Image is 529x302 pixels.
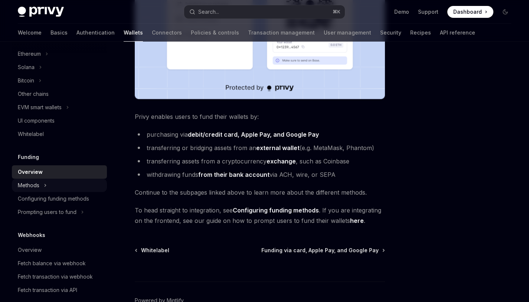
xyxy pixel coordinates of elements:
[12,192,107,205] a: Configuring funding methods
[152,24,182,42] a: Connectors
[18,168,43,176] div: Overview
[18,259,86,268] div: Fetch balance via webhook
[18,272,93,281] div: Fetch transaction via webhook
[18,116,55,125] div: UI components
[135,111,385,122] span: Privy enables users to fund their wallets by:
[18,208,76,217] div: Prompting users to fund
[350,217,364,225] a: here
[18,103,62,112] div: EVM smart wallets
[12,127,107,141] a: Whitelabel
[191,24,239,42] a: Policies & controls
[135,129,385,140] li: purchasing via
[135,187,385,198] span: Continue to the subpages linked above to learn more about the different methods.
[233,207,319,214] a: Configuring funding methods
[18,181,39,190] div: Methods
[380,24,401,42] a: Security
[18,231,45,240] h5: Webhooks
[18,76,34,85] div: Bitcoin
[18,7,64,17] img: dark logo
[499,6,511,18] button: Toggle dark mode
[124,24,143,42] a: Wallets
[198,7,219,16] div: Search...
[410,24,431,42] a: Recipes
[135,247,169,254] a: Whitelabel
[18,63,35,72] div: Solana
[18,24,42,42] a: Welcome
[394,8,409,16] a: Demo
[12,87,107,101] a: Other chains
[18,130,44,139] div: Whitelabel
[261,247,379,254] span: Funding via card, Apple Pay, and Google Pay
[135,143,385,153] li: transferring or bridging assets from an (e.g. MetaMask, Phantom)
[18,153,39,162] h5: Funding
[135,156,385,166] li: transferring assets from a cryptocurrency , such as Coinbase
[188,131,319,139] a: debit/credit card, Apple Pay, and Google Pay
[12,61,107,74] button: Toggle Solana section
[18,49,41,58] div: Ethereum
[12,205,107,219] button: Toggle Prompting users to fund section
[248,24,315,42] a: Transaction management
[12,243,107,257] a: Overview
[18,90,49,98] div: Other chains
[76,24,115,42] a: Authentication
[418,8,438,16] a: Support
[50,24,68,42] a: Basics
[12,257,107,270] a: Fetch balance via webhook
[12,101,107,114] button: Toggle EVM smart wallets section
[18,286,77,295] div: Fetch transaction via API
[184,5,344,19] button: Open search
[141,247,169,254] span: Whitelabel
[135,205,385,226] span: To head straight to integration, see . If you are integrating on the frontend, see our guide on h...
[440,24,475,42] a: API reference
[198,171,270,179] a: from their bank account
[12,114,107,127] a: UI components
[135,169,385,180] li: withdrawing funds via ACH, wire, or SEPA
[12,179,107,192] button: Toggle Methods section
[267,158,296,165] a: exchange
[324,24,371,42] a: User management
[12,74,107,87] button: Toggle Bitcoin section
[12,47,107,61] button: Toggle Ethereum section
[256,144,300,152] strong: external wallet
[12,283,107,297] a: Fetch transaction via API
[333,9,340,15] span: ⌘ K
[12,270,107,283] a: Fetch transaction via webhook
[12,165,107,179] a: Overview
[18,194,89,203] div: Configuring funding methods
[453,8,482,16] span: Dashboard
[447,6,493,18] a: Dashboard
[261,247,384,254] a: Funding via card, Apple Pay, and Google Pay
[18,246,42,254] div: Overview
[256,144,300,152] a: external wallet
